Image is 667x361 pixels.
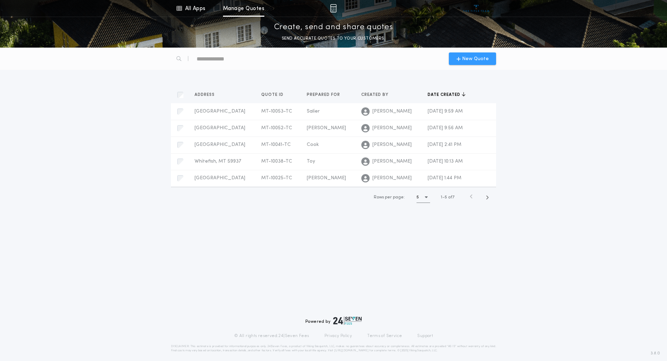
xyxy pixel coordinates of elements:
[417,192,430,203] button: 5
[261,109,292,114] span: MT-10053-TC
[307,109,320,114] span: Salier
[195,142,245,147] span: [GEOGRAPHIC_DATA]
[324,333,352,339] a: Privacy Policy
[195,109,245,114] span: [GEOGRAPHIC_DATA]
[372,175,412,182] span: [PERSON_NAME]
[463,5,489,12] img: vs-icon
[261,91,289,98] button: Quote ID
[334,349,369,352] a: [URL][DOMAIN_NAME]
[651,350,660,356] span: 3.8.0
[428,92,462,98] span: Date created
[261,142,291,147] span: MT-10041-TC
[428,159,463,164] span: [DATE] 10:13 AM
[261,92,285,98] span: Quote ID
[307,142,319,147] span: Cook
[449,52,496,65] button: New Quote
[374,195,405,199] span: Rows per page:
[428,175,461,181] span: [DATE] 1:44 PM
[234,333,309,339] p: © All rights reserved. 24|Seven Fees
[448,194,454,200] span: of 7
[307,159,315,164] span: Toy
[195,91,220,98] button: Address
[195,159,241,164] span: Whitefish, MT 59937
[428,91,466,98] button: Date created
[428,109,463,114] span: [DATE] 9:59 AM
[305,317,362,325] div: Powered by
[261,159,292,164] span: MT-10038-TC
[307,125,346,131] span: [PERSON_NAME]
[274,22,393,33] p: Create, send and share quotes
[428,125,463,131] span: [DATE] 9:56 AM
[282,35,385,42] p: SEND ACCURATE QUOTES TO YOUR CUSTOMERS.
[330,4,337,13] img: img
[372,141,412,148] span: [PERSON_NAME]
[372,108,412,115] span: [PERSON_NAME]
[261,175,292,181] span: MT-10025-TC
[195,175,245,181] span: [GEOGRAPHIC_DATA]
[417,333,433,339] a: Support
[372,158,412,165] span: [PERSON_NAME]
[361,91,394,98] button: Created by
[441,195,442,199] span: 1
[361,92,390,98] span: Created by
[417,194,419,201] h1: 5
[428,142,461,147] span: [DATE] 2:41 PM
[307,175,346,181] span: [PERSON_NAME]
[195,125,245,131] span: [GEOGRAPHIC_DATA]
[333,317,362,325] img: logo
[462,55,489,63] span: New Quote
[367,333,402,339] a: Terms of Service
[445,195,447,199] span: 5
[171,344,496,353] p: DISCLAIMER: This estimate is provided for informational purposes only. 24|Seven Fees, a product o...
[195,92,216,98] span: Address
[372,125,412,132] span: [PERSON_NAME]
[307,92,341,98] span: Prepared for
[261,125,292,131] span: MT-10052-TC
